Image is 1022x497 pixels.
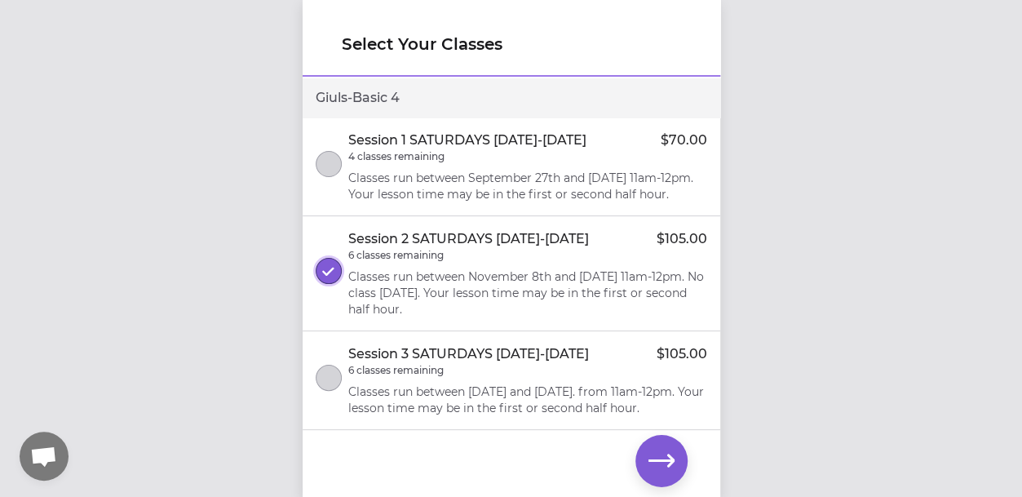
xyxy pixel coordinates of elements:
div: Giuls - Basic 4 [303,78,720,118]
p: $70.00 [661,131,707,150]
p: $105.00 [657,229,707,249]
p: Session 1 SATURDAYS [DATE]-[DATE] [348,131,586,150]
button: select class [316,258,342,284]
p: Classes run between September 27th and [DATE] 11am-12pm. Your lesson time may be in the first or ... [348,170,707,202]
h1: Select Your Classes [342,33,681,55]
p: 6 classes remaining [348,364,444,377]
p: Classes run between [DATE] and [DATE]. from 11am-12pm. Your lesson time may be in the first or se... [348,384,707,416]
p: Classes run between November 8th and [DATE] 11am-12pm. No class [DATE]. Your lesson time may be i... [348,268,707,317]
div: Open chat [20,432,69,481]
p: 4 classes remaining [348,150,445,163]
p: $105.00 [657,344,707,364]
p: Session 2 SATURDAYS [DATE]-[DATE] [348,229,589,249]
button: select class [316,151,342,177]
p: Session 3 SATURDAYS [DATE]-[DATE] [348,344,589,364]
button: select class [316,365,342,391]
p: 6 classes remaining [348,249,444,262]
